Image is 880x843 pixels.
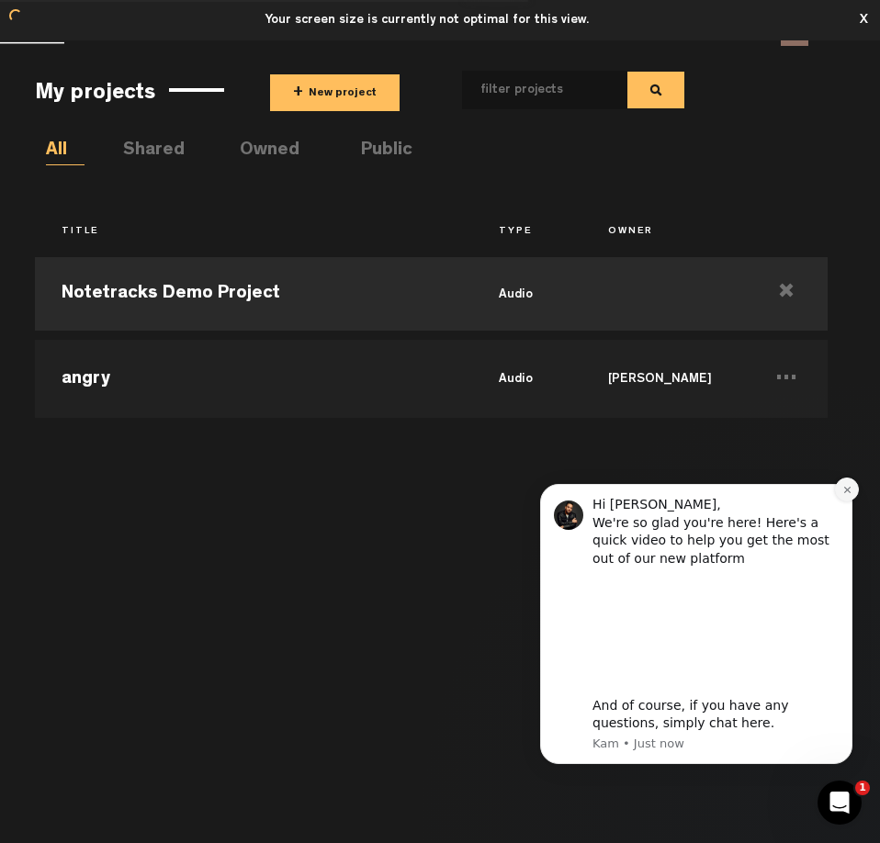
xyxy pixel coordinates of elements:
[462,71,598,109] input: filter projects
[80,275,326,291] p: Message from Kam, sent Just now
[581,335,745,418] td: [PERSON_NAME]
[581,217,745,248] th: Owner
[361,138,400,165] li: Public
[293,83,303,104] span: +
[270,74,400,111] button: +New project
[80,117,326,227] iframe: vimeo
[472,217,581,248] th: Type
[35,253,472,335] td: Notetracks Demo Project
[35,217,472,248] th: Title
[818,781,862,825] iframe: Intercom live chat
[80,236,326,272] div: And of course, if you have any questions, simply chat here.
[472,253,581,335] td: audio
[35,335,472,418] td: angry
[46,138,85,165] li: All
[240,138,278,165] li: Owned
[265,14,589,27] span: Your screen size is currently not optimal for this view.
[322,17,346,40] button: Dismiss notification
[513,461,880,834] iframe: Intercom notifications message
[851,7,876,33] div: X
[745,335,827,418] td: ...
[123,138,162,165] li: Shared
[35,83,155,107] h3: My projects
[855,781,870,795] span: 1
[472,335,581,418] td: audio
